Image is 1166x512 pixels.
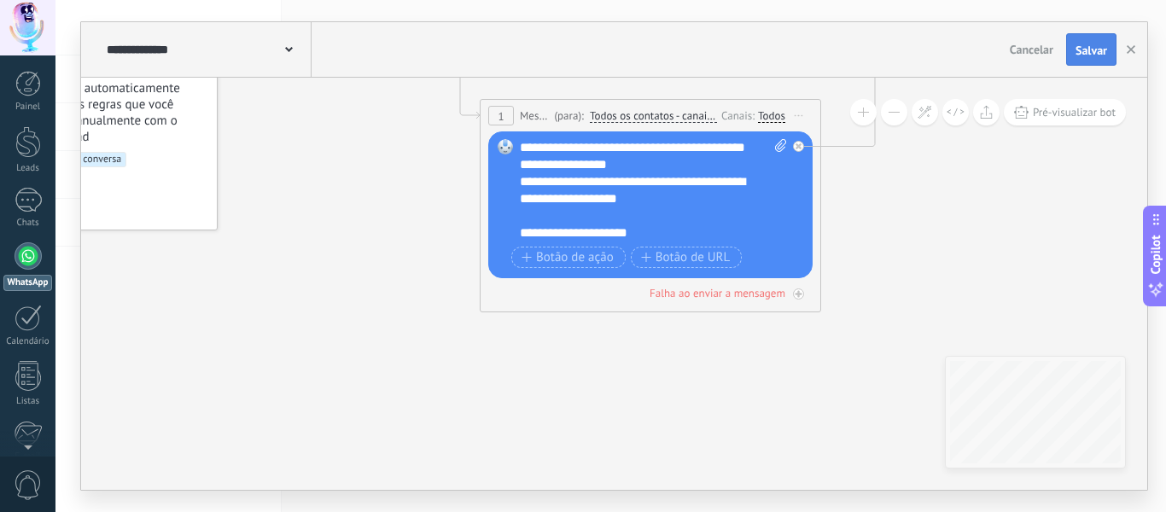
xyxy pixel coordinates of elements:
span: Execute bots automaticamente com base nas regras que você define ou manualmente com o cartão de lead [11,80,206,145]
button: Botão de URL [631,247,743,268]
div: Leads [3,163,53,174]
button: Cancelar [1003,37,1060,62]
span: Pré-visualizar bot [1033,105,1116,119]
span: Botão de ação [522,251,614,265]
span: Salvar [1076,44,1107,56]
span: (para): [554,108,583,124]
button: Salvar [1066,33,1116,66]
div: Calendário [3,336,53,347]
span: Todos os contatos - canais selecionados [590,109,717,123]
span: Copilot [1147,236,1164,275]
div: Falha ao enviar a mensagem [650,286,785,300]
span: Cancelar [1010,42,1053,57]
div: Painel [3,102,53,113]
button: Pré-visualizar bot [1004,99,1126,125]
div: WhatsApp [3,275,52,291]
div: Listas [3,396,53,407]
div: Canais: [721,108,758,124]
span: 1 [498,109,504,124]
span: Message [520,108,550,124]
span: Botão de URL [641,251,731,265]
button: Botão de ação [511,247,626,268]
div: Chats [3,218,53,229]
div: Todos [758,109,785,123]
